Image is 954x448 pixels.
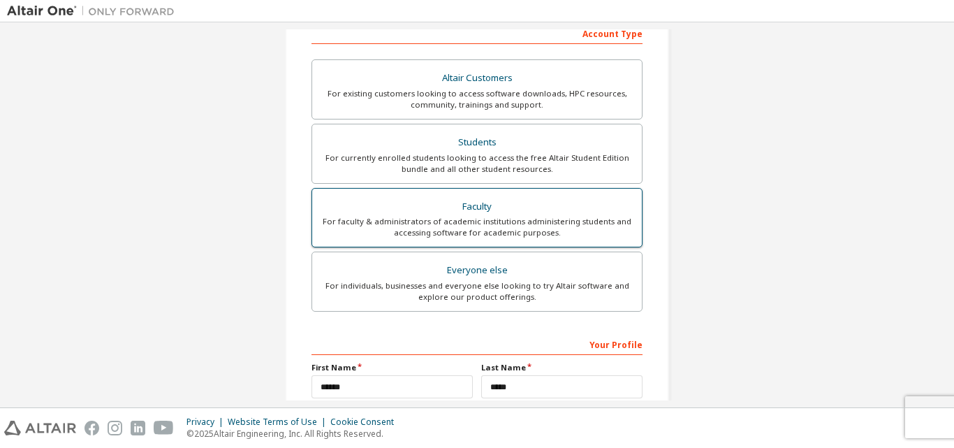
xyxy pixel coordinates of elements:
[321,261,633,280] div: Everyone else
[4,421,76,435] img: altair_logo.svg
[321,68,633,88] div: Altair Customers
[321,280,633,303] div: For individuals, businesses and everyone else looking to try Altair software and explore our prod...
[85,421,99,435] img: facebook.svg
[321,133,633,152] div: Students
[321,216,633,238] div: For faculty & administrators of academic institutions administering students and accessing softwa...
[330,417,402,428] div: Cookie Consent
[186,428,402,440] p: © 2025 Altair Engineering, Inc. All Rights Reserved.
[7,4,182,18] img: Altair One
[481,362,643,373] label: Last Name
[311,362,473,373] label: First Name
[321,152,633,175] div: For currently enrolled students looking to access the free Altair Student Edition bundle and all ...
[311,22,643,44] div: Account Type
[131,421,145,435] img: linkedin.svg
[154,421,174,435] img: youtube.svg
[228,417,330,428] div: Website Terms of Use
[186,417,228,428] div: Privacy
[321,197,633,217] div: Faculty
[311,333,643,355] div: Your Profile
[321,88,633,110] div: For existing customers looking to access software downloads, HPC resources, community, trainings ...
[108,421,122,435] img: instagram.svg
